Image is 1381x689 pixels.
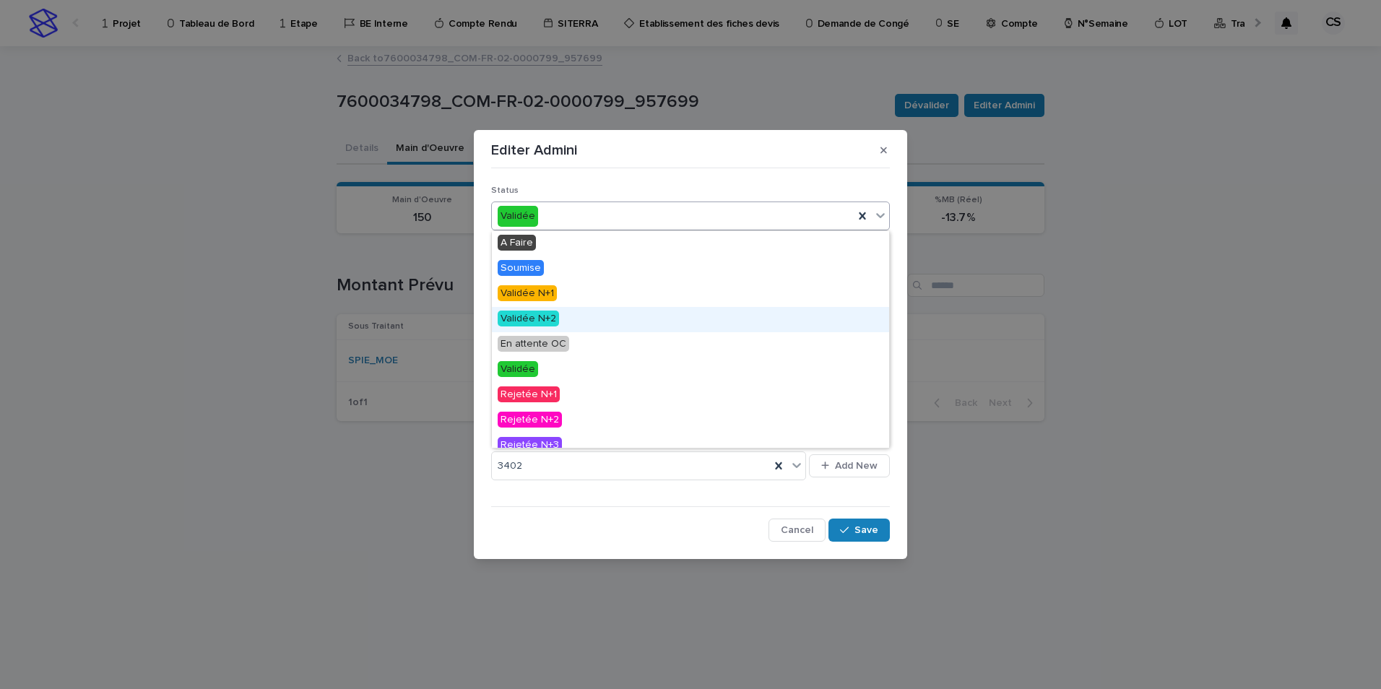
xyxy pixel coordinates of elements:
div: Soumise [492,256,889,282]
div: En attente OC [492,332,889,357]
span: Save [854,525,878,535]
div: Validée N+1 [492,282,889,307]
button: Add New [809,454,890,477]
span: Soumise [498,260,544,276]
button: Save [828,519,890,542]
div: Validée [498,206,538,227]
button: Cancel [769,519,826,542]
span: Validée [498,361,538,377]
span: En attente OC [498,336,569,352]
span: A Faire [498,235,536,251]
span: Cancel [781,525,813,535]
span: Add New [835,461,878,471]
div: Validée N+2 [492,307,889,332]
div: Validée [492,357,889,383]
span: Rejetée N+3 [498,437,562,453]
div: Rejetée N+3 [492,433,889,459]
span: Validée N+1 [498,285,557,301]
span: Rejetée N+1 [498,386,560,402]
span: Validée N+2 [498,311,559,326]
p: Editer Admini [491,142,577,159]
div: Rejetée N+1 [492,383,889,408]
span: Status [491,186,519,195]
div: Rejetée N+2 [492,408,889,433]
div: A Faire [492,231,889,256]
span: Rejetée N+2 [498,412,562,428]
div: 3402 [492,454,770,478]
